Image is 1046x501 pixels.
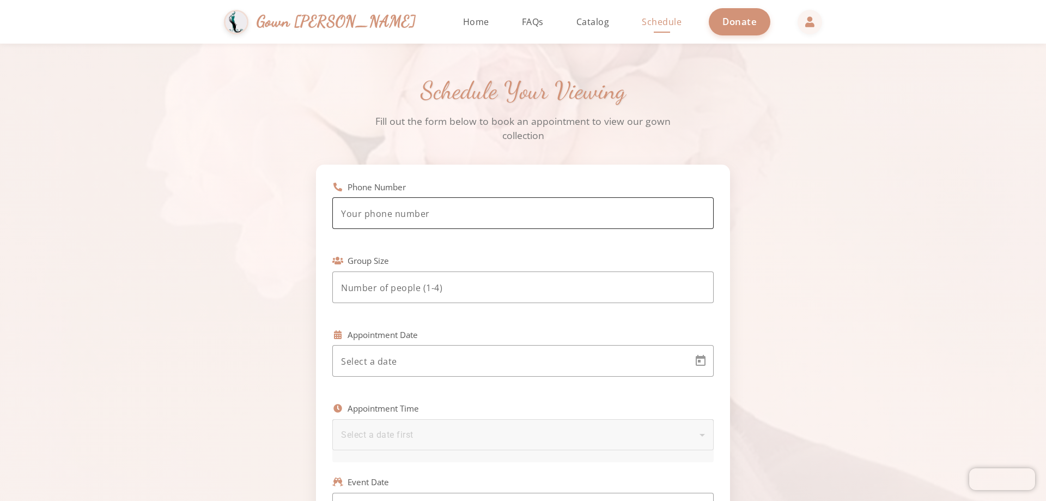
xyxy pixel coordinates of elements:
[341,355,685,368] input: Select a date
[224,10,248,34] img: Gown Gmach Logo
[348,181,406,194] label: Phone Number
[576,16,610,28] span: Catalog
[463,16,489,28] span: Home
[348,255,389,267] label: Group Size
[341,207,705,220] input: Your phone number
[341,281,705,294] input: Number of people (1-4)
[341,430,413,440] span: Select a date first
[348,402,419,415] label: Appointment Time
[642,16,682,28] span: Schedule
[688,348,714,374] button: Open calendar
[969,468,1035,490] iframe: Chatra live chat
[709,8,770,35] a: Donate
[722,15,757,28] span: Donate
[224,7,427,37] a: Gown [PERSON_NAME]
[348,476,389,488] label: Event Date
[348,329,418,341] label: Appointment Date
[360,114,686,143] p: Fill out the form below to book an appointment to view our gown collection
[522,16,544,28] span: FAQs
[316,76,730,106] h2: Schedule Your Viewing
[257,10,416,33] span: Gown [PERSON_NAME]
